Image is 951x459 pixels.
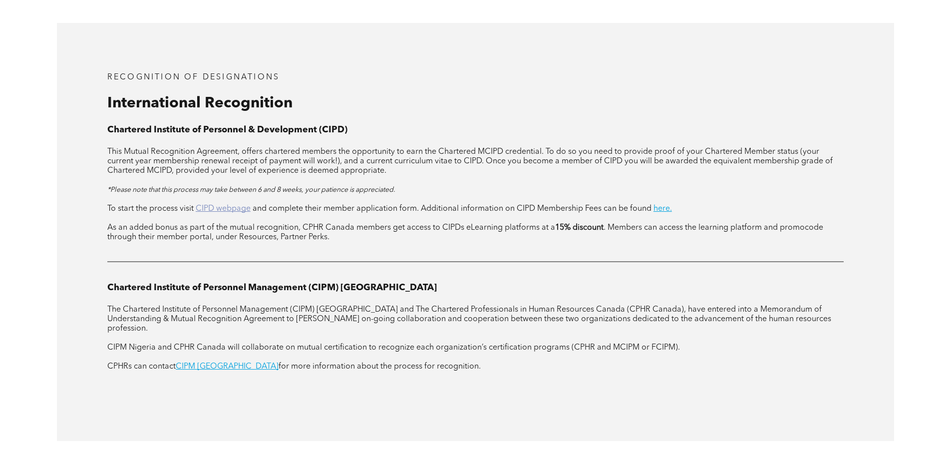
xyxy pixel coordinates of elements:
span: To start the process visit [107,205,194,213]
span: for more information about the process for recognition. [279,363,481,371]
span: International Recognition [107,96,293,111]
span: CPHRs can contact [107,363,176,371]
span: *Please note that this process may take between 6 and 8 weeks, your patience is appreciated. [107,186,395,193]
span: The Chartered Institute of Personnel Management (CIPM) [GEOGRAPHIC_DATA] and The Chartered Profes... [107,306,831,333]
span: This Mutual Recognition Agreement, offers chartered members the opportunity to earn the Chartered... [107,148,833,175]
a: CIPD webpage [196,205,251,213]
span: and complete their member application form. Additional information on CIPD Membership Fees can be... [253,205,651,213]
span: RECOGNITION OF DESIGNATIONS [107,73,280,81]
a: CIPM [GEOGRAPHIC_DATA] [176,363,279,371]
span: CIPM Nigeria and CPHR Canada will collaborate on mutual certification to recognize each organizat... [107,344,680,352]
a: here. [653,205,672,213]
span: As an added bonus as part of the mutual recognition, CPHR Canada members get access to CIPDs eLea... [107,224,555,232]
strong: 15% discount [555,224,604,232]
strong: Chartered Institute of Personnel & Development (CIPD) [107,125,347,134]
span: Chartered Institute of Personnel Management (CIPM) [GEOGRAPHIC_DATA] [107,283,437,292]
